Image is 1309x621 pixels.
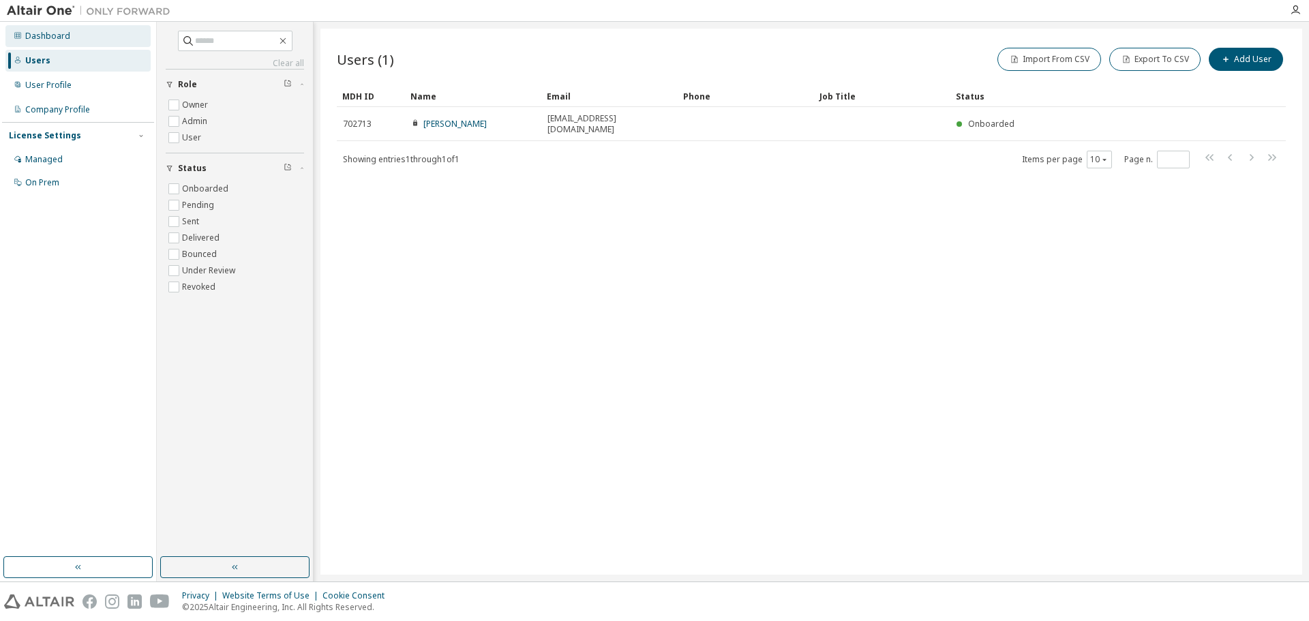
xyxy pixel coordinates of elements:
div: Phone [683,85,809,107]
label: Delivered [182,230,222,246]
img: altair_logo.svg [4,594,74,609]
span: Users (1) [337,50,394,69]
span: Clear filter [284,79,292,90]
p: © 2025 Altair Engineering, Inc. All Rights Reserved. [182,601,393,613]
label: Bounced [182,246,220,262]
div: Cookie Consent [322,590,393,601]
button: 10 [1090,154,1109,165]
span: Onboarded [968,118,1014,130]
span: Role [178,79,197,90]
div: Email [547,85,672,107]
button: Role [166,70,304,100]
img: facebook.svg [82,594,97,609]
div: User Profile [25,80,72,91]
div: Managed [25,154,63,165]
span: Items per page [1022,151,1112,168]
a: [PERSON_NAME] [423,118,487,130]
span: Showing entries 1 through 1 of 1 [343,153,460,165]
div: Company Profile [25,104,90,115]
span: [EMAIL_ADDRESS][DOMAIN_NAME] [547,113,672,135]
span: Status [178,163,207,174]
label: Pending [182,197,217,213]
div: Privacy [182,590,222,601]
div: License Settings [9,130,81,141]
div: On Prem [25,177,59,188]
div: MDH ID [342,85,400,107]
label: Owner [182,97,211,113]
a: Clear all [166,58,304,69]
label: Onboarded [182,181,231,197]
label: User [182,130,204,146]
span: 702713 [343,119,372,130]
span: Page n. [1124,151,1190,168]
button: Export To CSV [1109,48,1201,71]
div: Website Terms of Use [222,590,322,601]
span: Clear filter [284,163,292,174]
div: Users [25,55,50,66]
img: instagram.svg [105,594,119,609]
div: Name [410,85,536,107]
button: Status [166,153,304,183]
div: Job Title [819,85,945,107]
label: Sent [182,213,202,230]
label: Admin [182,113,210,130]
button: Add User [1209,48,1283,71]
img: linkedin.svg [127,594,142,609]
img: Altair One [7,4,177,18]
label: Under Review [182,262,238,279]
button: Import From CSV [997,48,1101,71]
img: youtube.svg [150,594,170,609]
div: Status [956,85,1215,107]
label: Revoked [182,279,218,295]
div: Dashboard [25,31,70,42]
